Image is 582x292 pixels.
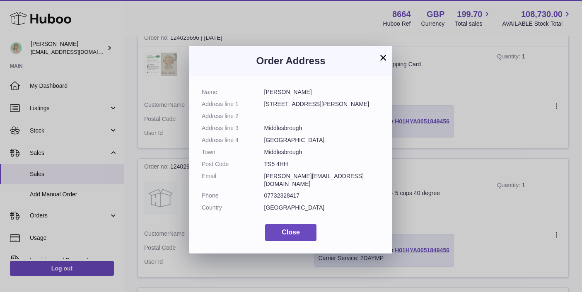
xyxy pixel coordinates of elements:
[264,148,380,156] dd: Middlesbrough
[265,224,316,241] button: Close
[264,172,380,188] dd: [PERSON_NAME][EMAIL_ADDRESS][DOMAIN_NAME]
[378,53,388,63] button: ×
[202,192,264,200] dt: Phone
[264,136,380,144] dd: [GEOGRAPHIC_DATA]
[202,172,264,188] dt: Email
[202,124,264,132] dt: Address line 3
[202,54,380,68] h3: Order Address
[202,160,264,168] dt: Post Code
[264,88,380,96] dd: [PERSON_NAME]
[202,112,264,120] dt: Address line 2
[264,124,380,132] dd: Middlesbrough
[264,100,380,108] dd: [STREET_ADDRESS][PERSON_NAME]
[202,100,264,108] dt: Address line 1
[282,229,300,236] span: Close
[264,204,380,212] dd: [GEOGRAPHIC_DATA]
[264,160,380,168] dd: TS5 4HH
[264,192,380,200] dd: 07732328417
[202,204,264,212] dt: Country
[202,88,264,96] dt: Name
[202,148,264,156] dt: Town
[202,136,264,144] dt: Address line 4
